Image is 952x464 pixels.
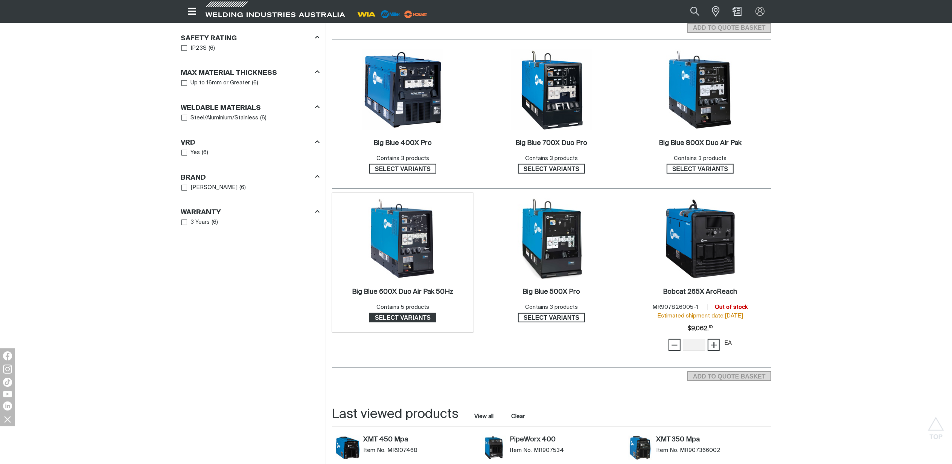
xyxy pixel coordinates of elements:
[370,164,436,174] span: Select variants
[515,140,587,147] h2: Big Blue 700X Duo Pro
[687,371,771,381] button: Add selected products to the shopping cart
[3,391,12,397] img: YouTube
[181,113,259,123] a: Steel/Aluminium/Stainless
[363,50,443,130] img: Big Blue 400X Pro
[376,303,429,312] div: Contains 5 products
[519,313,584,323] span: Select variants
[731,7,743,16] a: Shopping cart (0 product(s))
[673,3,708,20] input: Product name or item number...
[3,378,12,387] img: TikTok
[511,198,592,279] img: Big Blue 500X Pro
[522,288,580,295] h2: Big Blue 500X Pro
[687,321,713,336] span: $9,062.
[511,50,592,130] img: Big Blue 700X Duo Pro
[659,139,742,148] a: Big Blue 800X Duo Air Pak
[663,288,737,296] a: Bobcat 265X ArcReach
[190,79,250,87] span: Up to 16mm or Greater
[336,436,360,460] img: XMT 450 Mpa
[363,198,443,279] img: Big Blue 600X Duo Air Pak 50Hz
[181,43,319,53] ul: Safety Rating
[352,288,453,296] a: Big Blue 600X Duo Air Pak 50Hz
[181,174,206,182] h3: Brand
[534,447,564,454] span: MR907534
[181,183,238,193] a: [PERSON_NAME]
[510,447,532,454] span: Item No.
[212,218,218,227] span: ( 6 )
[181,34,237,43] h3: Safety Rating
[363,436,474,444] a: XMT 450 Mpa
[663,288,737,295] h2: Bobcat 265X ArcReach
[659,140,742,147] h2: Big Blue 800X Duo Air Pak
[525,154,578,163] div: Contains 3 products
[3,401,12,411] img: LinkedIn
[688,23,770,33] span: ADD TO QUOTE BASKET
[369,313,436,323] a: Select variants of Big Blue 600X Duo Air Pak 50Hz
[628,436,652,460] img: XMT 350 Mpa
[181,78,319,88] ul: Max Material Thickness
[402,11,430,17] a: miller
[687,23,771,33] button: Add selected products to the shopping cart
[682,3,708,20] button: Search products
[332,406,459,423] h2: Last viewed products
[482,436,506,460] img: PipeWorx 400
[715,304,748,310] span: Out of stock
[376,154,429,163] div: Contains 3 products
[515,139,587,148] a: Big Blue 700X Duo Pro
[252,79,258,87] span: ( 6 )
[522,288,580,296] a: Big Blue 500X Pro
[3,365,12,374] img: Instagram
[660,50,740,130] img: Big Blue 800X Duo Air Pak
[373,140,432,147] h2: Big Blue 400X Pro
[181,207,320,217] div: Warranty
[660,198,740,279] img: Bobcat 265X ArcReach
[181,137,320,148] div: VRD
[475,413,494,420] a: View all last viewed products
[190,44,207,53] span: IP23S
[190,183,238,192] span: [PERSON_NAME]
[518,313,585,323] a: Select variants of Big Blue 500X Pro
[656,436,767,444] a: XMT 350 Mpa
[363,447,385,454] span: Item No.
[181,148,319,158] ul: VRD
[3,351,12,360] img: Facebook
[387,447,417,454] span: MR907468
[209,44,215,53] span: ( 6 )
[181,113,319,123] ul: Weldable Materials
[373,139,432,148] a: Big Blue 400X Pro
[181,78,250,88] a: Up to 16mm or Greater
[181,69,277,78] h3: Max Material Thickness
[181,68,320,78] div: Max Material Thickness
[239,183,246,192] span: ( 6 )
[202,148,208,157] span: ( 6 )
[724,339,732,348] div: EA
[1,413,14,426] img: hide socials
[709,326,713,329] sup: 50
[510,436,621,444] a: PipeWorx 400
[352,288,453,295] h2: Big Blue 600X Duo Air Pak 50Hz
[710,339,717,351] span: +
[656,447,678,454] span: Item No.
[510,411,527,421] button: Clear all last viewed products
[519,164,584,174] span: Select variants
[657,313,743,319] span: Estimated shipment date: [DATE]
[674,154,727,163] div: Contains 3 products
[370,313,436,323] span: Select variants
[181,139,196,147] h3: VRD
[667,164,733,174] span: Select variants
[181,102,320,113] div: Weldable Materials
[687,369,771,381] section: Add to cart control
[190,218,210,227] span: 3 Years
[680,447,721,454] span: MR907366002
[402,9,430,20] img: miller
[181,33,320,43] div: Safety Rating
[518,164,585,174] a: Select variants of Big Blue 700X Duo Pro
[667,164,734,174] a: Select variants of Big Blue 800X Duo Air Pak
[369,164,436,174] a: Select variants of Big Blue 400X Pro
[260,114,267,122] span: ( 6 )
[181,217,319,227] ul: Warranty
[190,148,200,157] span: Yes
[928,417,944,434] button: Scroll to top
[181,43,207,53] a: IP23S
[332,14,771,35] section: Add to cart control
[671,339,678,351] span: −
